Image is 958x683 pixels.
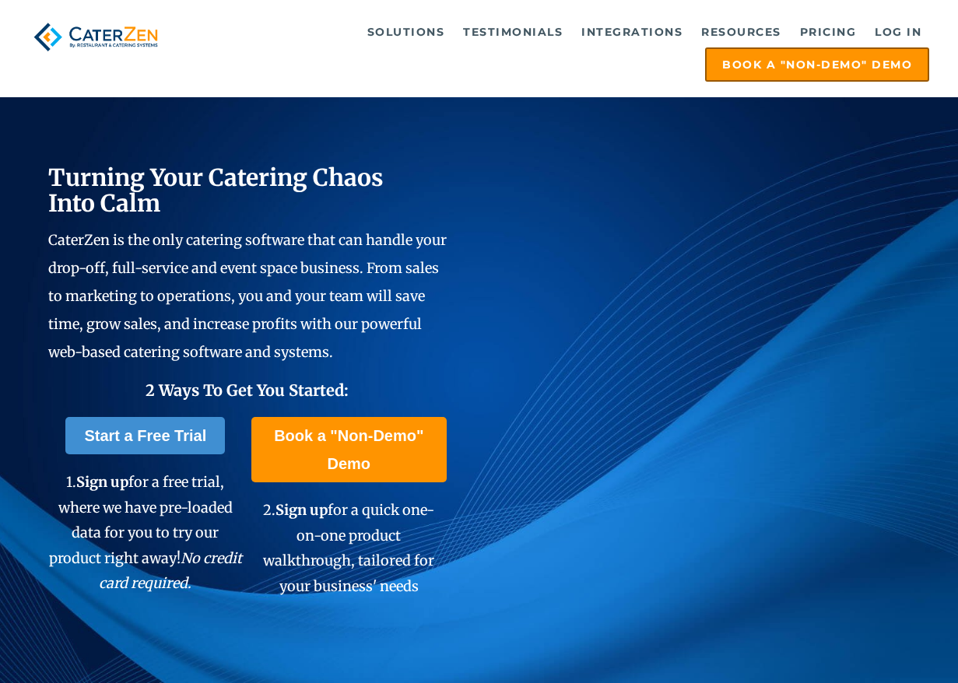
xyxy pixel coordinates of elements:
a: Pricing [792,16,865,47]
div: Navigation Menu [182,16,929,82]
a: Solutions [360,16,453,47]
span: 1. for a free trial, where we have pre-loaded data for you to try our product right away! [49,473,242,592]
a: Book a "Non-Demo" Demo [705,47,929,82]
iframe: Help widget launcher [819,622,941,666]
a: Log in [867,16,929,47]
span: Sign up [76,473,128,491]
a: Book a "Non-Demo" Demo [251,417,447,482]
span: 2 Ways To Get You Started: [146,380,349,400]
a: Integrations [574,16,690,47]
span: Sign up [275,501,328,519]
span: Turning Your Catering Chaos Into Calm [48,163,384,218]
img: caterzen [29,16,163,58]
a: Start a Free Trial [65,417,225,454]
em: No credit card required. [99,549,242,592]
a: Testimonials [455,16,570,47]
a: Resources [693,16,789,47]
span: CaterZen is the only catering software that can handle your drop-off, full-service and event spac... [48,231,447,361]
span: 2. for a quick one-on-one product walkthrough, tailored for your business' needs [263,501,434,594]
